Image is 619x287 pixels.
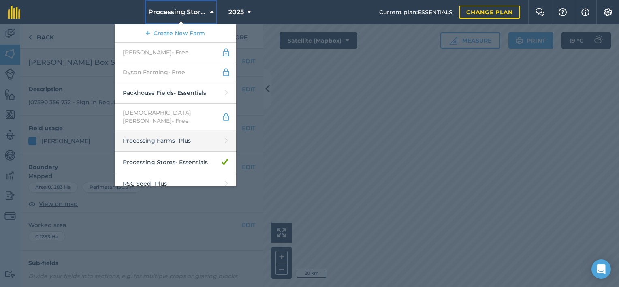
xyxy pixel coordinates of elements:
img: svg+xml;base64,PD94bWwgdmVyc2lvbj0iMS4wIiBlbmNvZGluZz0idXRmLTgiPz4KPCEtLSBHZW5lcmF0b3I6IEFkb2JlIE... [222,112,231,122]
img: A cog icon [603,8,613,16]
a: [PERSON_NAME]- Free [115,43,236,62]
a: RSC Seed- Plus [115,173,236,195]
img: svg+xml;base64,PD94bWwgdmVyc2lvbj0iMS4wIiBlbmNvZGluZz0idXRmLTgiPz4KPCEtLSBHZW5lcmF0b3I6IEFkb2JlIE... [222,67,231,77]
a: Create New Farm [115,24,236,43]
img: fieldmargin Logo [8,6,20,19]
div: Open Intercom Messenger [591,259,611,279]
img: svg+xml;base64,PD94bWwgdmVyc2lvbj0iMS4wIiBlbmNvZGluZz0idXRmLTgiPz4KPCEtLSBHZW5lcmF0b3I6IEFkb2JlIE... [222,47,231,57]
a: Dyson Farming- Free [115,62,236,82]
a: Packhouse Fields- Essentials [115,82,236,104]
img: Two speech bubbles overlapping with the left bubble in the forefront [535,8,545,16]
a: Processing Farms- Plus [115,130,236,152]
span: Processing Stores [148,7,207,17]
img: A question mark icon [558,8,568,16]
a: Processing Stores- Essentials [115,152,236,173]
span: Current plan : ESSENTIALS [379,8,453,17]
img: svg+xml;base64,PHN2ZyB4bWxucz0iaHR0cDovL3d3dy53My5vcmcvMjAwMC9zdmciIHdpZHRoPSIxNyIgaGVpZ2h0PSIxNy... [581,7,589,17]
a: [DEMOGRAPHIC_DATA][PERSON_NAME]- Free [115,104,236,130]
span: 2025 [228,7,244,17]
a: Change plan [459,6,520,19]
